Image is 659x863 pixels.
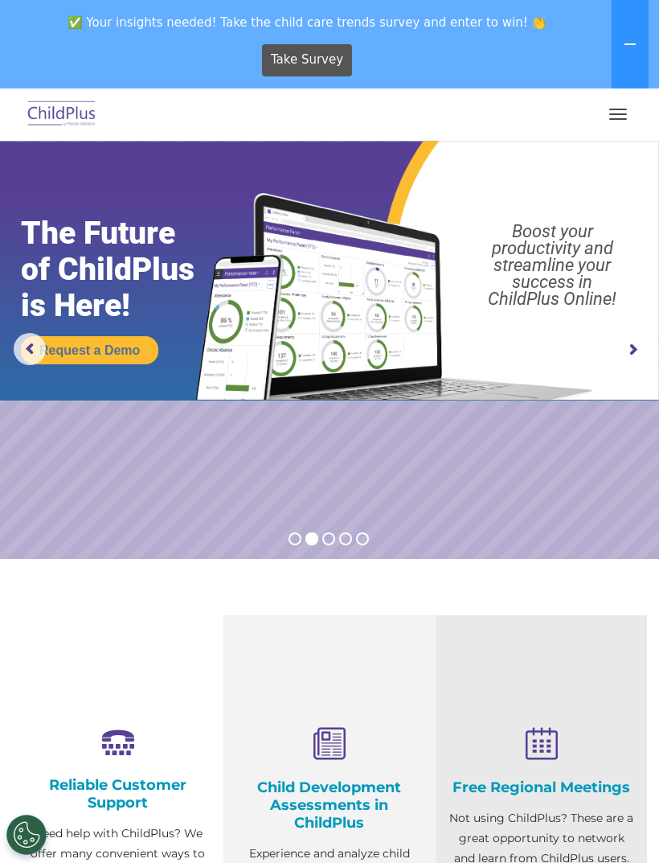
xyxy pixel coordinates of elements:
img: ChildPlus by Procare Solutions [24,96,100,134]
rs-layer: Boost your productivity and streamline your success in ChildPlus Online! [455,223,650,307]
span: ✅ Your insights needed! Take the child care trends survey and enter to win! 👏 [6,6,608,38]
h4: Reliable Customer Support [24,776,211,812]
span: Take Survey [271,46,343,74]
h4: Child Development Assessments in ChildPlus [235,779,423,832]
h4: Free Regional Meetings [448,779,635,796]
a: Request a Demo [21,336,158,364]
iframe: Chat Widget [579,786,659,863]
button: Cookies Settings [6,815,47,855]
a: Take Survey [262,44,353,76]
rs-layer: The Future of ChildPlus is Here! [21,216,231,324]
